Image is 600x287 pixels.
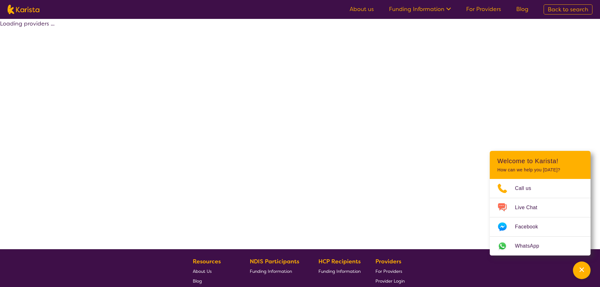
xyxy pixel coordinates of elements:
[375,278,405,284] span: Provider Login
[515,203,545,212] span: Live Chat
[490,179,591,255] ul: Choose channel
[375,266,405,276] a: For Providers
[375,268,402,274] span: For Providers
[497,157,583,165] h2: Welcome to Karista!
[8,5,39,14] img: Karista logo
[548,6,588,13] span: Back to search
[515,241,547,251] span: WhatsApp
[193,268,212,274] span: About Us
[350,5,374,13] a: About us
[193,258,221,265] b: Resources
[490,151,591,255] div: Channel Menu
[573,261,591,279] button: Channel Menu
[544,4,592,14] a: Back to search
[389,5,451,13] a: Funding Information
[193,278,202,284] span: Blog
[490,237,591,255] a: Web link opens in a new tab.
[515,222,546,232] span: Facebook
[250,266,304,276] a: Funding Information
[193,266,235,276] a: About Us
[250,268,292,274] span: Funding Information
[193,276,235,286] a: Blog
[318,266,361,276] a: Funding Information
[515,184,539,193] span: Call us
[375,258,401,265] b: Providers
[375,276,405,286] a: Provider Login
[318,258,361,265] b: HCP Recipients
[497,167,583,173] p: How can we help you [DATE]?
[516,5,529,13] a: Blog
[466,5,501,13] a: For Providers
[250,258,299,265] b: NDIS Participants
[318,268,361,274] span: Funding Information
